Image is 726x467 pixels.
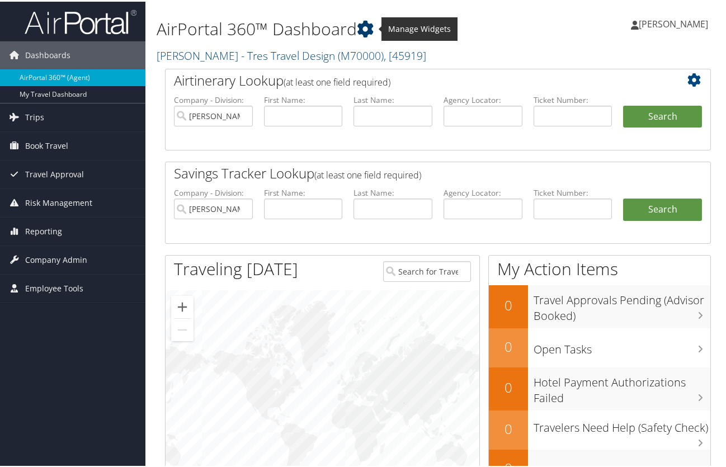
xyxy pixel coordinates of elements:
[489,366,710,409] a: 0Hotel Payment Authorizations Failed
[623,197,702,219] a: Search
[25,130,68,158] span: Book Travel
[25,102,44,130] span: Trips
[284,74,390,87] span: (at least one field required)
[171,317,194,339] button: Zoom out
[381,16,458,39] span: Manage Widgets
[174,186,253,197] label: Company - Division:
[25,187,92,215] span: Risk Management
[383,260,471,280] input: Search for Traveler
[384,46,426,62] span: , [ 45919 ]
[489,327,710,366] a: 0Open Tasks
[534,186,612,197] label: Ticket Number:
[157,16,532,39] h1: AirPortal 360™ Dashboard
[314,167,421,180] span: (at least one field required)
[174,162,657,181] h2: Savings Tracker Lookup
[534,334,710,356] h3: Open Tasks
[25,159,84,187] span: Travel Approval
[534,93,612,104] label: Ticket Number:
[444,186,522,197] label: Agency Locator:
[534,367,710,404] h3: Hotel Payment Authorizations Failed
[534,285,710,322] h3: Travel Approvals Pending (Advisor Booked)
[489,336,528,355] h2: 0
[25,273,83,301] span: Employee Tools
[338,46,384,62] span: ( M70000 )
[489,294,528,313] h2: 0
[25,244,87,272] span: Company Admin
[489,256,710,279] h1: My Action Items
[174,93,253,104] label: Company - Division:
[489,284,710,327] a: 0Travel Approvals Pending (Advisor Booked)
[534,413,710,434] h3: Travelers Need Help (Safety Check)
[171,294,194,317] button: Zoom in
[353,93,432,104] label: Last Name:
[639,16,708,29] span: [PERSON_NAME]
[264,93,343,104] label: First Name:
[157,46,426,62] a: [PERSON_NAME] - Tres Travel Design
[444,93,522,104] label: Agency Locator:
[25,216,62,244] span: Reporting
[174,197,253,218] input: search accounts
[489,418,528,437] h2: 0
[25,7,136,34] img: airportal-logo.png
[264,186,343,197] label: First Name:
[174,256,298,279] h1: Traveling [DATE]
[489,409,710,448] a: 0Travelers Need Help (Safety Check)
[631,6,719,39] a: [PERSON_NAME]
[623,104,702,126] button: Search
[489,376,528,395] h2: 0
[25,40,70,68] span: Dashboards
[353,186,432,197] label: Last Name:
[174,69,657,88] h2: Airtinerary Lookup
